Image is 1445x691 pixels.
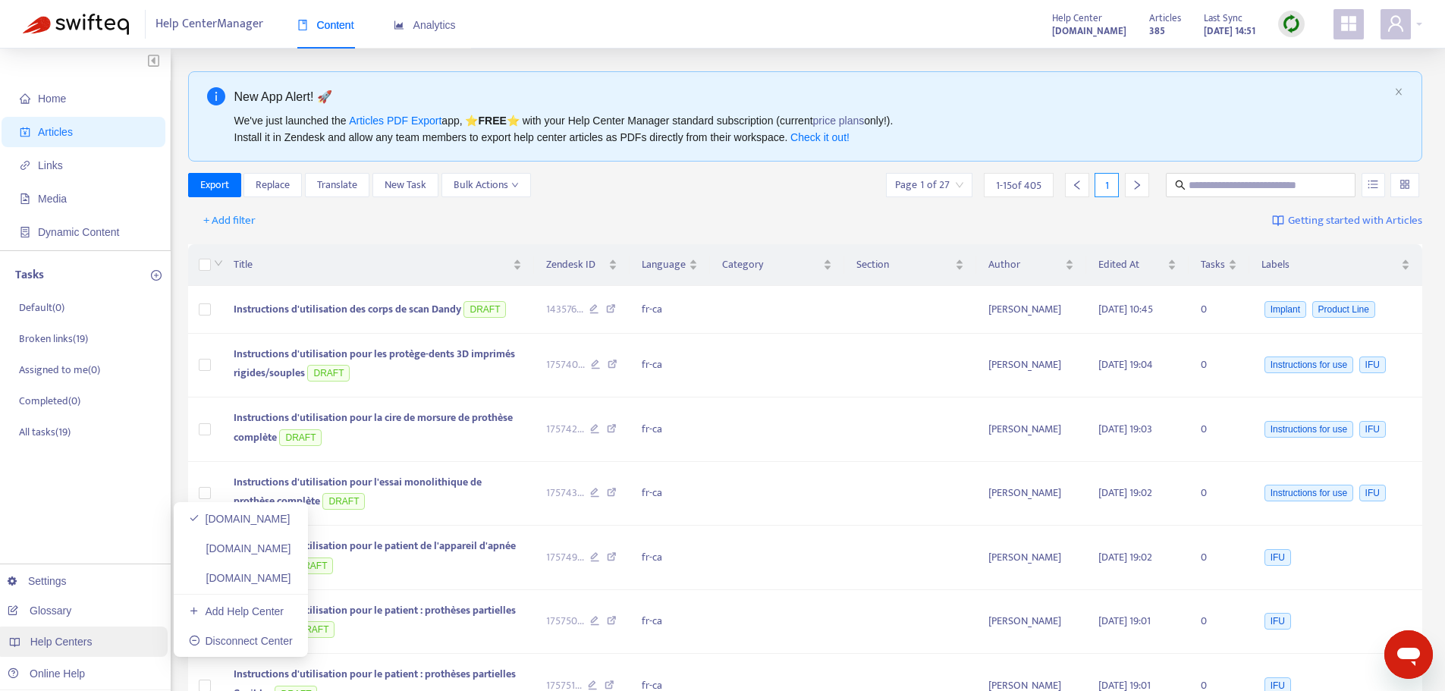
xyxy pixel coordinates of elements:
span: [DATE] 10:45 [1098,300,1153,318]
span: appstore [1340,14,1358,33]
span: Instructions d'utilisation pour le patient : prothèses partielles en acrylique [234,601,516,639]
a: [DOMAIN_NAME] [1052,22,1126,39]
span: Dynamic Content [38,226,119,238]
span: Instructions d'utilisation des corps de scan Dandy [234,300,461,318]
span: 1 - 15 of 405 [996,177,1041,193]
span: 175743 ... [546,485,584,501]
p: Assigned to me ( 0 ) [19,362,100,378]
a: Articles PDF Export [349,115,441,127]
span: DRAFT [463,301,506,318]
td: 0 [1189,462,1249,526]
span: Instructions d'utilisation pour les protège-dents 3D imprimés rigides/souples [234,345,515,382]
span: Instructions d'utilisation pour l'essai monolithique de prothèse complète [234,473,482,510]
span: book [297,20,308,30]
span: [DATE] 19:02 [1098,484,1152,501]
span: Last Sync [1204,10,1242,27]
span: close [1394,87,1403,96]
a: Online Help [8,667,85,680]
span: right [1132,180,1142,190]
span: 143576 ... [546,301,583,318]
div: 1 [1095,173,1119,197]
a: [DOMAIN_NAME] [189,572,291,584]
th: Title [221,244,534,286]
td: [PERSON_NAME] [976,334,1086,398]
span: 175750 ... [546,613,584,630]
span: [DATE] 19:01 [1098,612,1151,630]
span: Category [722,256,820,273]
span: Help Center Manager [155,10,263,39]
span: IFU [1359,485,1386,501]
span: Home [38,93,66,105]
a: Check it out! [790,131,850,143]
button: Translate [305,173,369,197]
span: DRAFT [292,621,335,638]
th: Labels [1249,244,1422,286]
button: close [1394,87,1403,97]
td: [PERSON_NAME] [976,397,1086,462]
span: file-image [20,193,30,204]
strong: 385 [1149,23,1165,39]
span: DRAFT [322,493,365,510]
td: 0 [1189,286,1249,334]
td: 0 [1189,526,1249,590]
span: IFU [1264,613,1291,630]
span: Content [297,19,354,31]
p: All tasks ( 19 ) [19,424,71,440]
td: fr-ca [630,462,710,526]
strong: [DATE] 14:51 [1204,23,1255,39]
span: Articles [1149,10,1181,27]
span: Title [234,256,510,273]
span: home [20,93,30,104]
th: Language [630,244,710,286]
button: Replace [243,173,302,197]
span: IFU [1359,421,1386,438]
span: Bulk Actions [454,177,519,193]
td: fr-ca [630,526,710,590]
span: 175742 ... [546,421,584,438]
strong: [DOMAIN_NAME] [1052,23,1126,39]
img: image-link [1272,215,1284,227]
span: Articles [38,126,73,138]
td: [PERSON_NAME] [976,590,1086,655]
span: Tasks [1201,256,1225,273]
span: Analytics [394,19,456,31]
iframe: Button to launch messaging window [1384,630,1433,679]
span: search [1175,180,1186,190]
span: Export [200,177,229,193]
th: Zendesk ID [534,244,630,286]
span: [DATE] 19:04 [1098,356,1153,373]
p: Tasks [15,266,44,284]
span: Product Line [1312,301,1375,318]
a: [DOMAIN_NAME] [189,542,291,554]
span: Implant [1264,301,1306,318]
span: 175740 ... [546,356,585,373]
td: 0 [1189,590,1249,655]
td: [PERSON_NAME] [976,526,1086,590]
button: + Add filter [192,209,267,233]
span: user [1387,14,1405,33]
span: Help Center [1052,10,1102,27]
span: Getting started with Articles [1288,212,1422,230]
span: New Task [385,177,426,193]
span: unordered-list [1368,179,1378,190]
span: Labels [1261,256,1398,273]
td: [PERSON_NAME] [976,286,1086,334]
span: [DATE] 19:03 [1098,420,1152,438]
span: Instructions d'utilisation pour le patient de l'appareil d'apnée du sommeil [234,537,516,574]
button: New Task [372,173,438,197]
td: fr-ca [630,397,710,462]
span: account-book [20,127,30,137]
p: Completed ( 0 ) [19,393,80,409]
span: [DATE] 19:02 [1098,548,1152,566]
span: Instructions for use [1264,421,1353,438]
td: fr-ca [630,286,710,334]
td: fr-ca [630,590,710,655]
td: fr-ca [630,334,710,398]
img: Swifteq [23,14,129,35]
a: price plans [813,115,865,127]
span: Instructions for use [1264,356,1353,373]
span: info-circle [207,87,225,105]
span: Translate [317,177,357,193]
span: Links [38,159,63,171]
img: sync.dc5367851b00ba804db3.png [1282,14,1301,33]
